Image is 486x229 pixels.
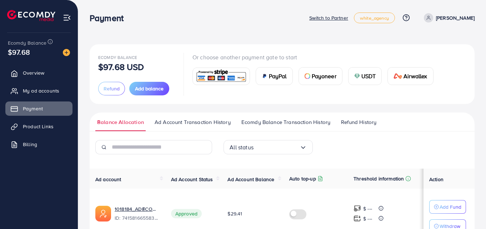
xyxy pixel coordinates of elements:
[436,14,475,22] p: [PERSON_NAME]
[63,49,70,56] img: image
[195,69,247,84] img: card
[256,67,293,85] a: cardPayPal
[98,82,125,95] button: Refund
[421,13,475,23] a: [PERSON_NAME]
[241,118,330,126] span: Ecomdy Balance Transaction History
[394,73,402,79] img: card
[8,39,46,46] span: Ecomdy Balance
[5,119,72,134] a: Product Links
[429,176,444,183] span: Action
[361,72,376,80] span: USDT
[98,63,144,71] p: $97.68 USD
[404,72,427,80] span: Airwallex
[63,14,71,22] img: menu
[5,84,72,98] a: My ad accounts
[354,205,361,212] img: top-up amount
[360,16,389,20] span: white_agency
[23,123,54,130] span: Product Links
[155,118,231,126] span: Ad Account Transaction History
[262,73,267,79] img: card
[23,87,59,94] span: My ad accounts
[129,82,169,95] button: Add balance
[227,176,274,183] span: Ad Account Balance
[354,13,395,23] a: white_agency
[7,10,55,21] img: logo
[354,174,404,183] p: Threshold information
[299,67,342,85] a: cardPayoneer
[387,67,433,85] a: cardAirwallex
[5,66,72,80] a: Overview
[227,210,242,217] span: $29.41
[429,200,466,214] button: Add Fund
[230,142,254,153] span: All status
[192,53,439,61] p: Or choose another payment gate to start
[23,69,44,76] span: Overview
[115,214,160,221] span: ID: 7415816655839723537
[23,105,43,112] span: Payment
[269,72,287,80] span: PayPal
[98,54,137,60] span: Ecomdy Balance
[95,176,121,183] span: Ad account
[354,73,360,79] img: card
[5,137,72,151] a: Billing
[135,85,164,92] span: Add balance
[90,13,129,23] h3: Payment
[8,47,30,57] span: $97.68
[171,176,213,183] span: Ad Account Status
[440,203,461,211] p: Add Fund
[305,73,310,79] img: card
[192,68,250,85] a: card
[104,85,120,92] span: Refund
[224,140,313,154] div: Search for option
[363,214,372,223] p: $ ---
[456,197,481,224] iframe: Chat
[348,67,382,85] a: cardUSDT
[354,215,361,222] img: top-up amount
[312,72,336,80] span: Payoneer
[289,174,316,183] p: Auto top-up
[23,141,37,148] span: Billing
[341,118,376,126] span: Refund History
[5,101,72,116] a: Payment
[97,118,144,126] span: Balance Allocation
[115,205,160,213] a: 1018184_ADECOM_1726629369576
[363,204,372,213] p: $ ---
[254,142,300,153] input: Search for option
[95,206,111,221] img: ic-ads-acc.e4c84228.svg
[309,14,348,22] p: Switch to Partner
[171,209,202,218] span: Approved
[115,205,160,222] div: <span class='underline'>1018184_ADECOM_1726629369576</span></br>7415816655839723537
